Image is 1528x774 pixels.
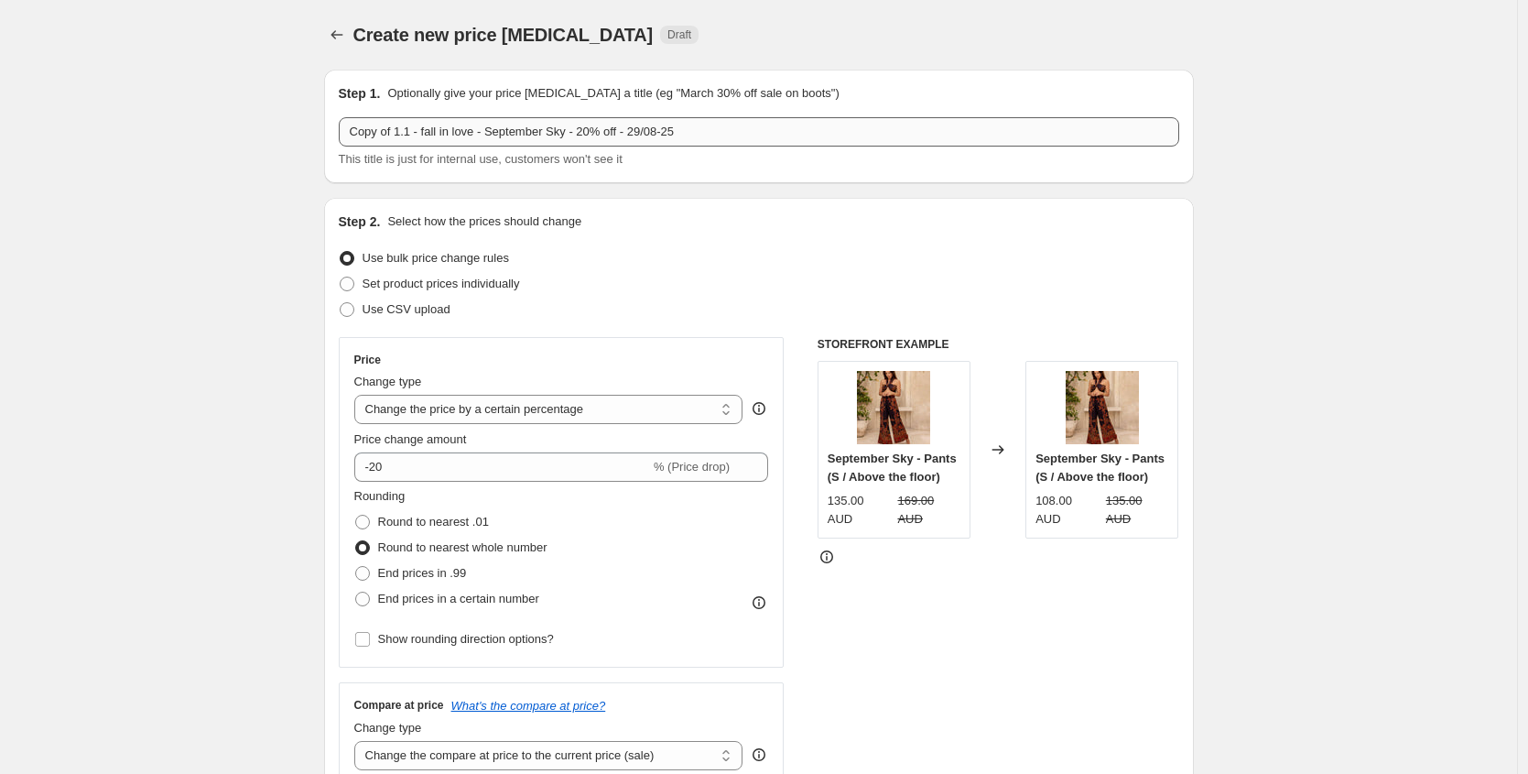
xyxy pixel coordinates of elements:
span: % (Price drop) [654,460,730,474]
span: Rounding [354,489,406,503]
span: Price change amount [354,432,467,446]
input: -15 [354,452,650,482]
span: Round to nearest whole number [378,540,547,554]
span: Use CSV upload [363,302,450,316]
img: header-1752_80x.jpg [1066,371,1139,444]
span: September Sky - Pants (S / Above the floor) [828,452,957,484]
p: Select how the prices should change [387,213,581,231]
span: Change type [354,375,422,388]
div: help [750,399,768,418]
h2: Step 2. [339,213,381,231]
button: What's the compare at price? [451,699,606,713]
img: header-1752_80x.jpg [857,371,930,444]
h3: Price [354,353,381,367]
strike: 169.00 AUD [897,492,960,529]
span: Create new price [MEDICAL_DATA] [353,25,654,45]
span: Use bulk price change rules [363,251,509,265]
div: 108.00 AUD [1035,492,1099,529]
button: Price change jobs [324,22,350,48]
h2: Step 1. [339,84,381,103]
h6: STOREFRONT EXAMPLE [818,337,1179,352]
h3: Compare at price [354,698,444,713]
span: Show rounding direction options? [378,632,554,646]
span: Draft [667,27,691,42]
span: End prices in .99 [378,566,467,580]
strike: 135.00 AUD [1106,492,1169,529]
p: Optionally give your price [MEDICAL_DATA] a title (eg "March 30% off sale on boots") [387,84,839,103]
span: Round to nearest .01 [378,515,489,529]
div: 135.00 AUD [828,492,891,529]
div: help [750,746,768,764]
span: September Sky - Pants (S / Above the floor) [1035,452,1165,484]
input: 30% off holiday sale [339,117,1179,147]
span: Change type [354,721,422,735]
span: End prices in a certain number [378,592,539,605]
span: Set product prices individually [363,277,520,290]
span: This title is just for internal use, customers won't see it [339,152,623,166]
